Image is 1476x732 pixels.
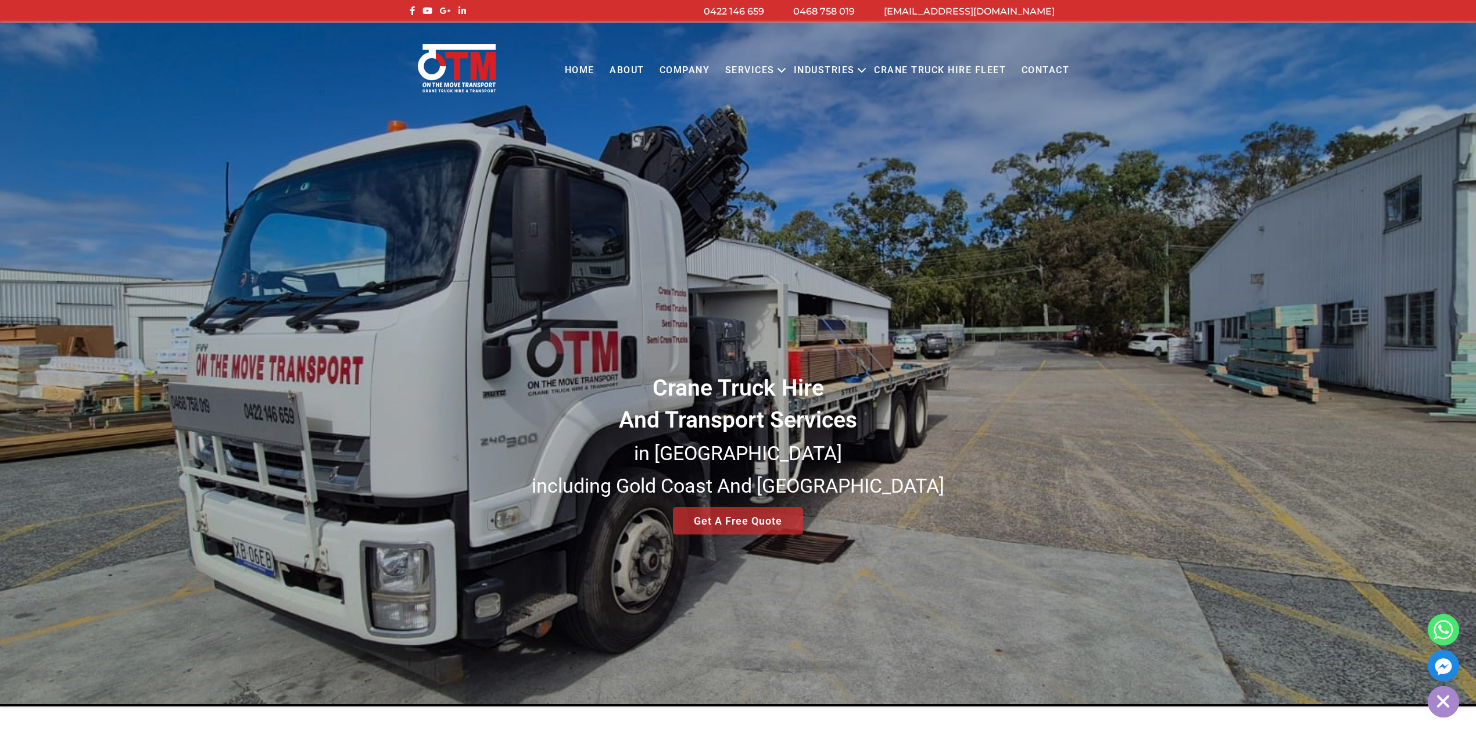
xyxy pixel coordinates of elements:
[1428,614,1459,645] a: Whatsapp
[786,55,862,87] a: Industries
[793,6,855,17] a: 0468 758 019
[718,55,782,87] a: Services
[673,507,803,534] a: Get A Free Quote
[1428,650,1459,681] a: Facebook_Messenger
[1013,55,1077,87] a: Contact
[704,6,764,17] a: 0422 146 659
[532,442,944,497] small: in [GEOGRAPHIC_DATA] including Gold Coast And [GEOGRAPHIC_DATA]
[884,6,1055,17] a: [EMAIL_ADDRESS][DOMAIN_NAME]
[652,55,718,87] a: COMPANY
[602,55,652,87] a: About
[866,55,1013,87] a: Crane Truck Hire Fleet
[557,55,601,87] a: Home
